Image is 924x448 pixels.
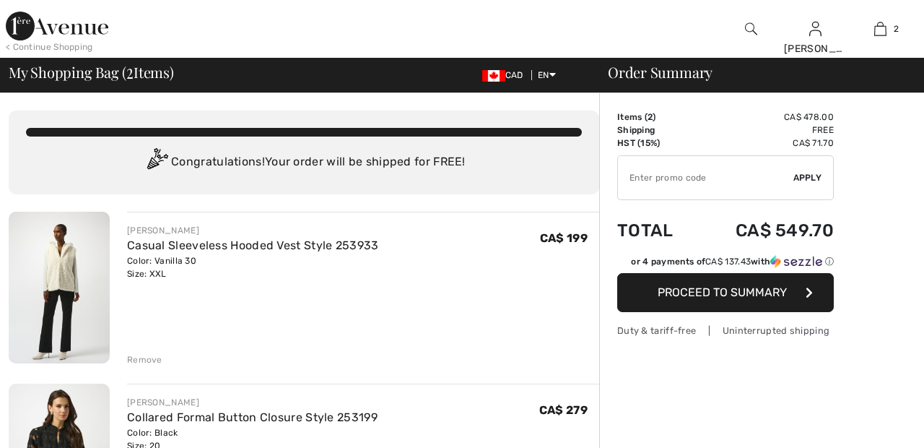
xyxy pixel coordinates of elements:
[696,206,834,255] td: CA$ 549.70
[631,255,834,268] div: or 4 payments of with
[793,171,822,184] span: Apply
[618,156,793,199] input: Promo code
[658,285,787,299] span: Proceed to Summary
[617,255,834,273] div: or 4 payments ofCA$ 137.43withSezzle Click to learn more about Sezzle
[745,20,757,38] img: search the website
[482,70,529,80] span: CAD
[126,61,134,80] span: 2
[848,20,912,38] a: 2
[539,403,588,417] span: CA$ 279
[784,41,847,56] div: [PERSON_NAME]
[127,353,162,366] div: Remove
[142,148,171,177] img: Congratulation2.svg
[590,65,915,79] div: Order Summary
[9,65,174,79] span: My Shopping Bag ( Items)
[26,148,582,177] div: Congratulations! Your order will be shipped for FREE!
[127,410,378,424] a: Collared Formal Button Closure Style 253199
[809,20,821,38] img: My Info
[617,324,834,337] div: Duty & tariff-free | Uninterrupted shipping
[127,396,378,409] div: [PERSON_NAME]
[127,238,379,252] a: Casual Sleeveless Hooded Vest Style 253933
[6,40,93,53] div: < Continue Shopping
[9,212,110,363] img: Casual Sleeveless Hooded Vest Style 253933
[770,255,822,268] img: Sezzle
[696,111,834,124] td: CA$ 478.00
[696,137,834,150] td: CA$ 71.70
[540,231,588,245] span: CA$ 199
[6,12,108,40] img: 1ère Avenue
[648,112,653,122] span: 2
[809,22,821,35] a: Sign In
[127,224,379,237] div: [PERSON_NAME]
[696,124,834,137] td: Free
[874,20,886,38] img: My Bag
[894,22,899,35] span: 2
[705,257,751,267] span: CA$ 137.43
[617,111,696,124] td: Items ( )
[482,70,505,82] img: Canadian Dollar
[617,137,696,150] td: HST (15%)
[617,206,696,255] td: Total
[617,273,834,312] button: Proceed to Summary
[617,124,696,137] td: Shipping
[538,70,556,80] span: EN
[127,254,379,280] div: Color: Vanilla 30 Size: XXL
